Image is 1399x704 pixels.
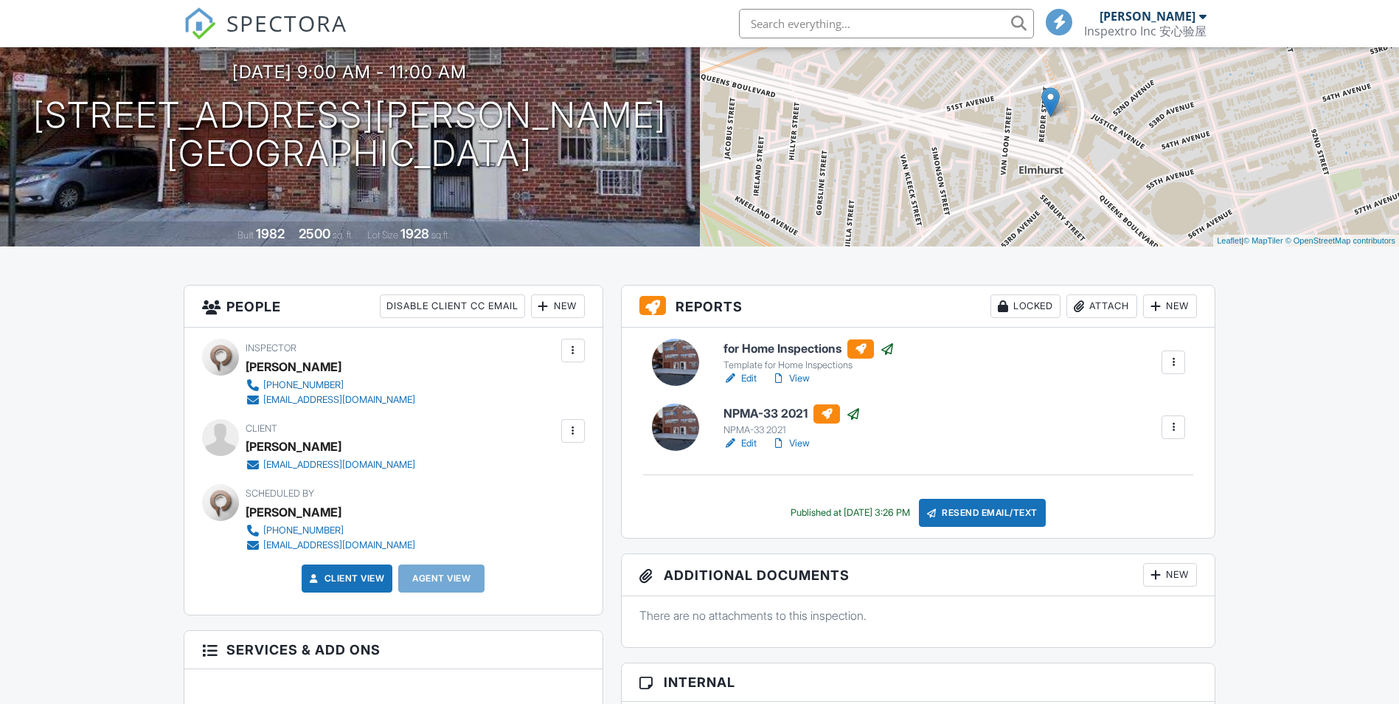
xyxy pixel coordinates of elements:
span: SPECTORA [226,7,347,38]
div: Inspextro Inc 安心验屋 [1084,24,1207,38]
div: [EMAIL_ADDRESS][DOMAIN_NAME] [263,459,415,471]
h3: [DATE] 9:00 am - 11:00 am [232,62,467,82]
h3: Reports [622,286,1215,328]
a: © OpenStreetMap contributors [1285,236,1395,245]
div: 2500 [299,226,330,241]
h6: for Home Inspections [723,339,895,359]
div: Disable Client CC Email [380,294,525,318]
div: Published at [DATE] 3:26 PM [791,507,910,519]
div: 1928 [400,226,429,241]
a: Leaflet [1217,236,1241,245]
a: View [771,371,810,386]
div: Attach [1066,294,1137,318]
div: [PERSON_NAME] [246,501,341,523]
a: [EMAIL_ADDRESS][DOMAIN_NAME] [246,458,415,472]
div: | [1213,235,1399,247]
h3: Additional Documents [622,554,1215,596]
div: [EMAIL_ADDRESS][DOMAIN_NAME] [263,394,415,406]
span: Inspector [246,342,296,353]
h3: People [184,286,603,328]
div: [PERSON_NAME] [246,435,341,458]
span: Lot Size [367,230,398,241]
a: Edit [723,436,757,451]
a: Edit [723,371,757,386]
a: View [771,436,810,451]
h3: Services & Add ons [184,631,603,669]
span: sq. ft. [333,230,353,241]
div: New [1143,294,1197,318]
span: sq.ft. [431,230,450,241]
div: New [531,294,585,318]
a: [EMAIL_ADDRESS][DOMAIN_NAME] [246,538,415,553]
a: Client View [307,571,385,586]
div: 1982 [256,226,285,241]
h3: Internal [622,663,1215,702]
a: [EMAIL_ADDRESS][DOMAIN_NAME] [246,393,415,407]
a: SPECTORA [184,20,347,51]
p: There are no attachments to this inspection. [639,607,1198,624]
span: Built [237,230,254,241]
h6: NPMA-33 2021 [723,404,861,424]
a: for Home Inspections Template for Home Inspections [723,339,895,372]
a: [PHONE_NUMBER] [246,378,415,393]
div: Locked [990,294,1060,318]
span: Client [246,423,277,434]
div: [EMAIL_ADDRESS][DOMAIN_NAME] [263,539,415,551]
div: Template for Home Inspections [723,359,895,371]
h1: [STREET_ADDRESS][PERSON_NAME] [GEOGRAPHIC_DATA] [33,96,667,174]
div: [PHONE_NUMBER] [263,525,344,536]
div: [PERSON_NAME] [1100,9,1195,24]
span: Scheduled By [246,488,314,499]
input: Search everything... [739,9,1034,38]
div: NPMA-33 2021 [723,424,861,436]
div: Resend Email/Text [919,499,1046,527]
div: [PERSON_NAME] [246,356,341,378]
img: The Best Home Inspection Software - Spectora [184,7,216,40]
div: New [1143,563,1197,587]
a: © MapTiler [1243,236,1283,245]
a: [PHONE_NUMBER] [246,523,415,538]
div: [PHONE_NUMBER] [263,379,344,391]
a: NPMA-33 2021 NPMA-33 2021 [723,404,861,437]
